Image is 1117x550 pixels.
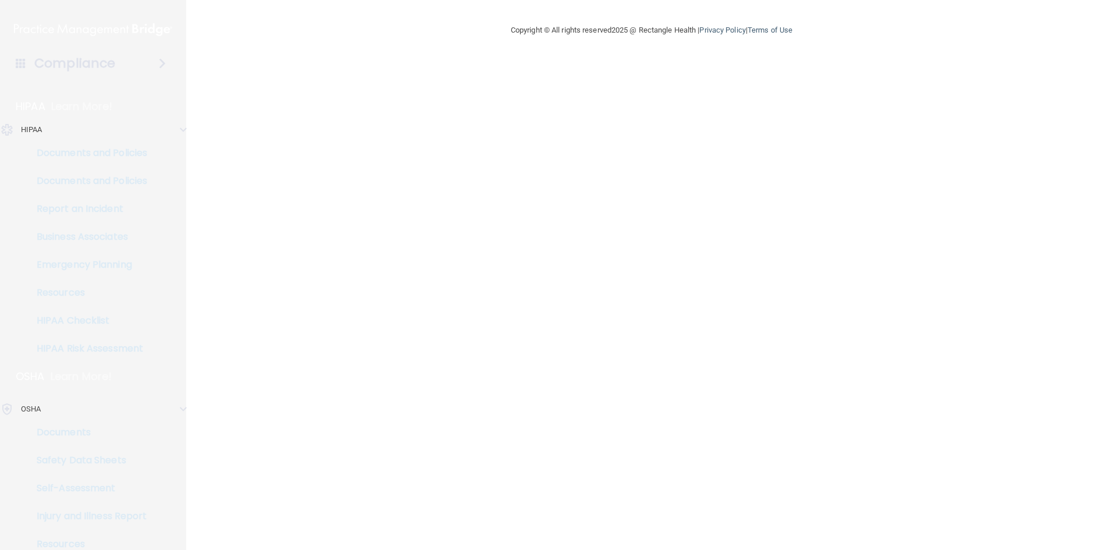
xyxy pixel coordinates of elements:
[8,147,166,159] p: Documents and Policies
[16,100,45,113] p: HIPAA
[439,12,864,49] div: Copyright © All rights reserved 2025 @ Rectangle Health | |
[8,231,166,243] p: Business Associates
[51,370,112,384] p: Learn More!
[21,123,42,137] p: HIPAA
[8,482,166,494] p: Self-Assessment
[34,55,115,72] h4: Compliance
[8,343,166,354] p: HIPAA Risk Assessment
[8,175,166,187] p: Documents and Policies
[21,402,41,416] p: OSHA
[8,287,166,299] p: Resources
[8,427,166,438] p: Documents
[8,203,166,215] p: Report an Incident
[8,259,166,271] p: Emergency Planning
[699,26,745,34] a: Privacy Policy
[14,18,172,41] img: PMB logo
[8,510,166,522] p: Injury and Illness Report
[8,538,166,550] p: Resources
[51,100,113,113] p: Learn More!
[16,370,45,384] p: OSHA
[748,26,792,34] a: Terms of Use
[8,455,166,466] p: Safety Data Sheets
[8,315,166,327] p: HIPAA Checklist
